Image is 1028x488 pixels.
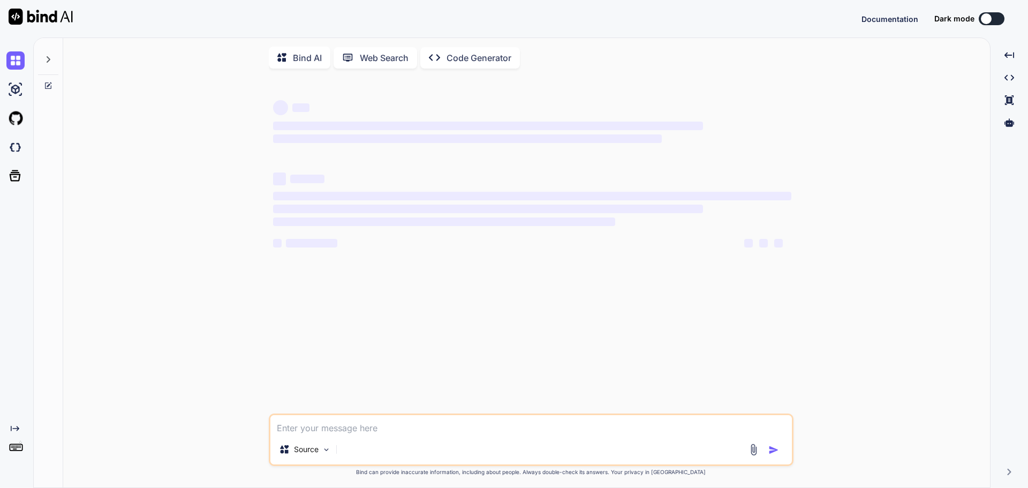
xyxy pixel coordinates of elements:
span: ‌ [273,205,703,213]
span: Dark mode [934,13,974,24]
span: Documentation [861,14,918,24]
img: Bind AI [9,9,73,25]
p: Code Generator [447,51,511,64]
span: ‌ [273,192,791,200]
span: ‌ [273,134,662,143]
span: ‌ [273,217,615,226]
p: Source [294,444,319,455]
p: Web Search [360,51,409,64]
span: ‌ [744,239,753,247]
img: darkCloudIdeIcon [6,138,25,156]
span: ‌ [774,239,783,247]
p: Bind AI [293,51,322,64]
button: Documentation [861,13,918,25]
p: Bind can provide inaccurate information, including about people. Always double-check its answers.... [269,468,793,476]
img: icon [768,445,779,455]
img: Pick Models [322,445,331,454]
span: ‌ [273,172,286,185]
span: ‌ [286,239,337,247]
span: ‌ [273,239,282,247]
span: ‌ [292,103,309,112]
span: ‌ [273,100,288,115]
span: ‌ [759,239,768,247]
span: ‌ [273,122,703,130]
span: ‌ [290,175,324,183]
img: githubLight [6,109,25,127]
img: chat [6,51,25,70]
img: attachment [747,444,760,456]
img: ai-studio [6,80,25,99]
